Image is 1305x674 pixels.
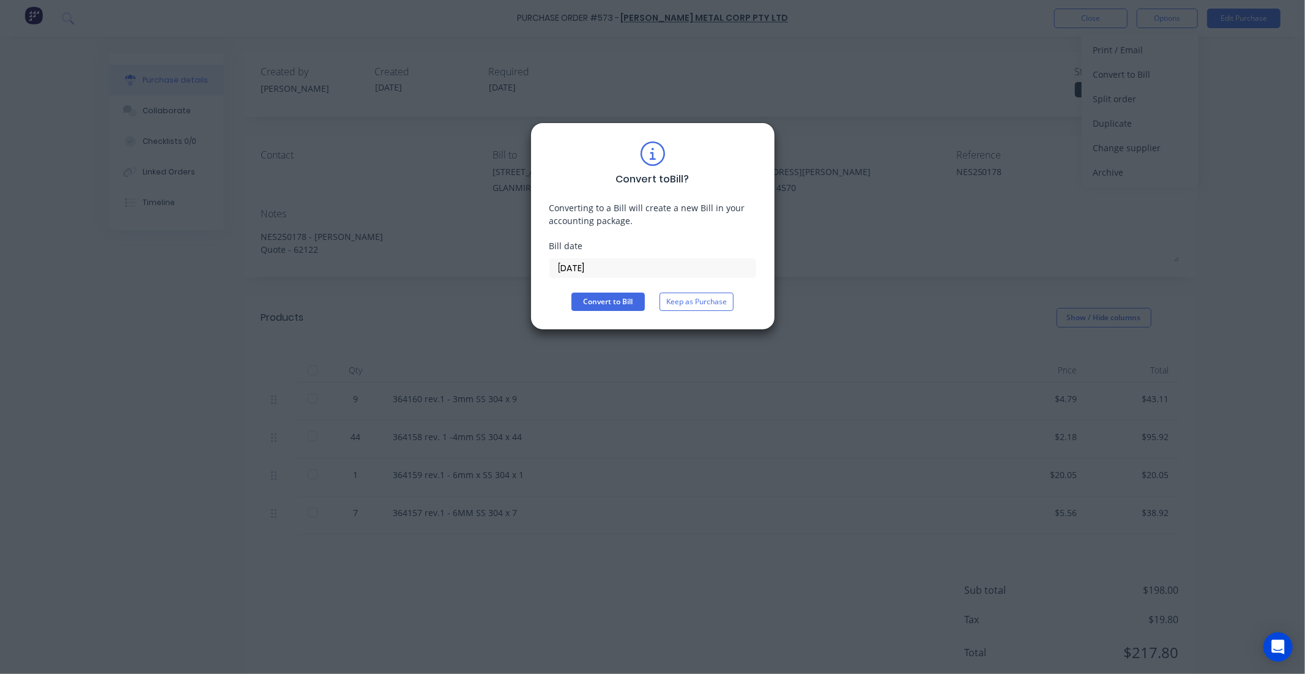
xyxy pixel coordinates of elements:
button: Keep as Purchase [660,293,734,311]
div: Bill date [549,239,756,252]
div: Convert to Bill ? [616,172,690,187]
div: Open Intercom Messenger [1263,632,1293,662]
button: Convert to Bill [571,293,645,311]
div: Converting to a Bill will create a new Bill in your accounting package. [549,201,756,227]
